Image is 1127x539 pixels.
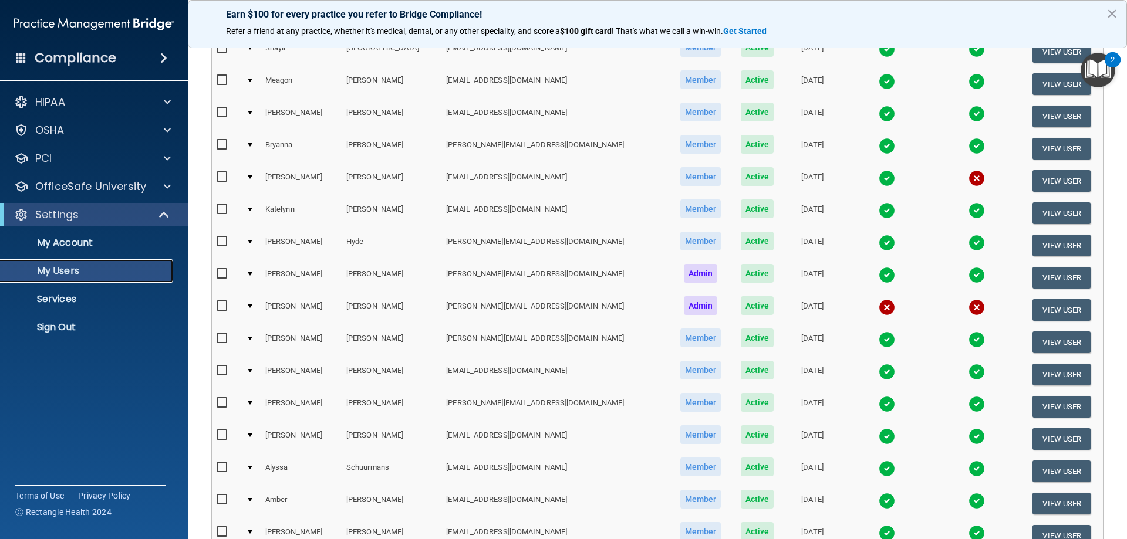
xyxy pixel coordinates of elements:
[342,229,441,262] td: Hyde
[14,151,171,165] a: PCI
[342,262,441,294] td: [PERSON_NAME]
[783,455,842,487] td: [DATE]
[879,396,895,412] img: tick.e7d51cea.svg
[1032,428,1091,450] button: View User
[441,294,670,326] td: [PERSON_NAME][EMAIL_ADDRESS][DOMAIN_NAME]
[969,331,985,348] img: tick.e7d51cea.svg
[741,167,774,186] span: Active
[35,208,79,222] p: Settings
[741,264,774,283] span: Active
[723,26,767,36] strong: Get Started
[441,229,670,262] td: [PERSON_NAME][EMAIL_ADDRESS][DOMAIN_NAME]
[969,41,985,57] img: tick.e7d51cea.svg
[1032,170,1091,192] button: View User
[342,133,441,165] td: [PERSON_NAME]
[342,391,441,423] td: [PERSON_NAME]
[783,165,842,197] td: [DATE]
[261,262,342,294] td: [PERSON_NAME]
[741,361,774,379] span: Active
[15,506,112,518] span: Ⓒ Rectangle Health 2024
[879,202,895,219] img: tick.e7d51cea.svg
[14,179,171,194] a: OfficeSafe University
[441,326,670,358] td: [PERSON_NAME][EMAIL_ADDRESS][DOMAIN_NAME]
[261,100,342,133] td: [PERSON_NAME]
[783,358,842,391] td: [DATE]
[879,493,895,509] img: tick.e7d51cea.svg
[783,294,842,326] td: [DATE]
[342,423,441,455] td: [PERSON_NAME]
[879,299,895,316] img: cross.ca9f0e7f.svg
[680,232,721,250] span: Member
[14,95,171,109] a: HIPAA
[612,26,723,36] span: ! That's what we call a win-win.
[741,490,774,509] span: Active
[783,229,842,262] td: [DATE]
[342,455,441,487] td: Schuurmans
[1081,53,1115,87] button: Open Resource Center, 2 new notifications
[741,457,774,476] span: Active
[441,197,670,229] td: [EMAIL_ADDRESS][DOMAIN_NAME]
[783,326,842,358] td: [DATE]
[783,391,842,423] td: [DATE]
[441,133,670,165] td: [PERSON_NAME][EMAIL_ADDRESS][DOMAIN_NAME]
[879,267,895,283] img: tick.e7d51cea.svg
[1032,73,1091,95] button: View User
[261,36,342,68] td: Shayli
[1032,138,1091,160] button: View User
[969,428,985,445] img: tick.e7d51cea.svg
[441,391,670,423] td: [PERSON_NAME][EMAIL_ADDRESS][DOMAIN_NAME]
[560,26,612,36] strong: $100 gift card
[680,361,721,379] span: Member
[680,393,721,412] span: Member
[680,490,721,509] span: Member
[969,235,985,251] img: tick.e7d51cea.svg
[969,106,985,122] img: tick.e7d51cea.svg
[226,9,1089,20] p: Earn $100 for every practice you refer to Bridge Compliance!
[441,423,670,455] td: [EMAIL_ADDRESS][DOMAIN_NAME]
[441,358,670,391] td: [EMAIL_ADDRESS][DOMAIN_NAME]
[680,103,721,121] span: Member
[261,487,342,520] td: Amber
[684,264,718,283] span: Admin
[783,36,842,68] td: [DATE]
[342,36,441,68] td: [GEOGRAPHIC_DATA]
[741,135,774,154] span: Active
[741,103,774,121] span: Active
[261,165,342,197] td: [PERSON_NAME]
[261,455,342,487] td: Alyssa
[14,123,171,137] a: OSHA
[879,170,895,187] img: tick.e7d51cea.svg
[261,197,342,229] td: Katelynn
[969,170,985,187] img: cross.ca9f0e7f.svg
[1032,364,1091,385] button: View User
[261,229,342,262] td: [PERSON_NAME]
[1032,396,1091,418] button: View User
[879,460,895,477] img: tick.e7d51cea.svg
[342,487,441,520] td: [PERSON_NAME]
[783,68,842,100] td: [DATE]
[261,68,342,100] td: Meagon
[969,460,985,477] img: tick.e7d51cea.svg
[1032,460,1091,482] button: View User
[342,68,441,100] td: [PERSON_NAME]
[680,135,721,154] span: Member
[684,296,718,315] span: Admin
[1032,299,1091,321] button: View User
[680,457,721,476] span: Member
[226,26,560,36] span: Refer a friend at any practice, whether it's medical, dental, or any other speciality, and score a
[441,36,670,68] td: [EMAIL_ADDRESS][DOMAIN_NAME]
[969,493,985,509] img: tick.e7d51cea.svg
[741,425,774,444] span: Active
[783,100,842,133] td: [DATE]
[1032,41,1091,63] button: View User
[879,41,895,57] img: tick.e7d51cea.svg
[969,138,985,154] img: tick.e7d51cea.svg
[680,199,721,218] span: Member
[342,326,441,358] td: [PERSON_NAME]
[78,490,131,501] a: Privacy Policy
[261,326,342,358] td: [PERSON_NAME]
[1032,493,1091,514] button: View User
[741,296,774,315] span: Active
[261,294,342,326] td: [PERSON_NAME]
[879,73,895,90] img: tick.e7d51cea.svg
